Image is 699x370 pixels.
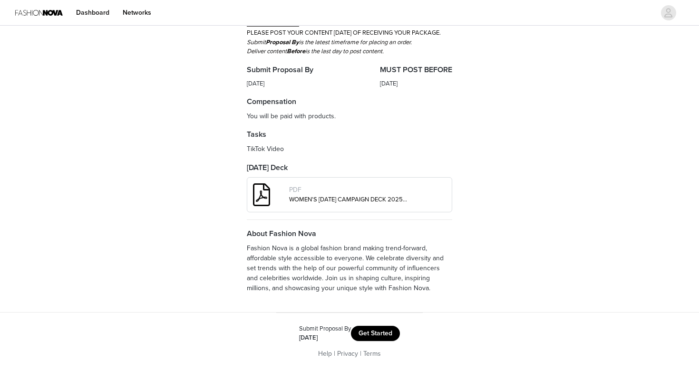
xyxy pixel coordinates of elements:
div: [DATE] [380,79,452,89]
div: [DATE] [299,333,351,343]
a: Help [318,350,332,358]
span: | [334,350,335,358]
a: Terms [363,350,381,358]
strong: Before [287,47,305,55]
button: Get Started [351,326,400,341]
a: Networks [117,2,157,23]
span: PDF [289,186,301,194]
h4: Compensation [247,96,452,107]
div: Submit Proposal By [299,324,351,334]
img: Fashion Nova Logo [15,2,63,23]
p: You will be paid with products. [247,111,452,121]
span: IMPORTANT NOTE: [247,20,299,28]
strong: Proposal By [266,38,299,46]
h4: Submit Proposal By [247,64,313,76]
em: Deliver content is the last day to post content. [247,47,384,55]
h4: About Fashion Nova [247,228,452,239]
p: Fashion Nova is a global fashion brand making trend-forward, affordable style accessible to every... [247,243,452,293]
div: avatar [664,5,673,20]
a: WOMEN'S [DATE] CAMPAIGN DECK 2025 (1).pdf [289,196,421,203]
h4: MUST POST BEFORE [380,64,452,76]
div: [DATE] [247,79,313,89]
span: TikTok Video [247,145,284,153]
h4: [DATE] Deck [247,162,452,173]
em: Submit is the latest timeframe for placing an order. [247,38,412,46]
a: Dashboard [70,2,115,23]
span: | [360,350,361,358]
h4: Tasks [247,129,452,140]
a: Privacy [337,350,358,358]
span: PLEASE POST YOUR CONTENT [DATE] OF RECEIVING YOUR PACKAGE. [247,29,441,37]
